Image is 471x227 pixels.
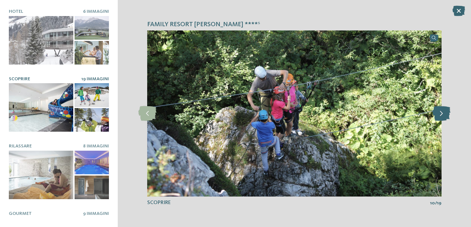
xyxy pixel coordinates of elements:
[430,200,435,206] span: 10
[83,144,109,148] span: 8 Immagini
[83,211,109,216] span: 9 Immagini
[147,200,171,205] span: Scoprire
[83,9,109,14] span: 6 Immagini
[437,200,442,206] span: 19
[435,200,437,206] span: /
[9,144,32,148] span: Rilassare
[9,77,30,81] span: Scoprire
[9,9,23,14] span: Hotel
[81,77,109,81] span: 19 Immagini
[147,30,442,196] img: Family Resort Rainer ****ˢ
[147,20,260,29] span: Family Resort [PERSON_NAME] ****ˢ
[9,211,32,216] span: Gourmet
